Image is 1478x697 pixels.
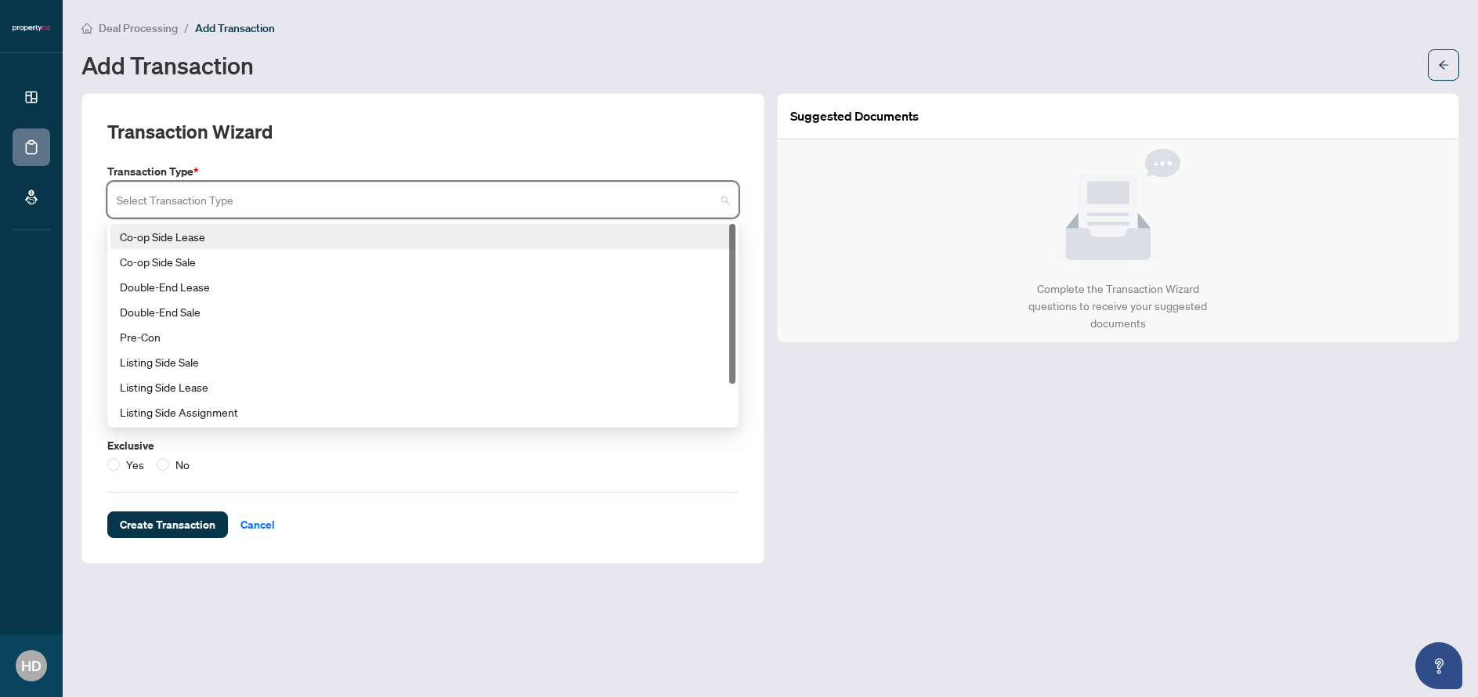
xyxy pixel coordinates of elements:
div: Pre-Con [110,324,735,349]
h2: Transaction Wizard [107,119,273,144]
span: Deal Processing [99,21,178,35]
span: HD [21,655,42,677]
div: Double-End Lease [120,278,726,295]
div: Listing Side Sale [110,349,735,374]
div: Co-op Side Lease [120,228,726,245]
span: Cancel [240,512,275,537]
li: / [184,19,189,37]
span: Add Transaction [195,21,275,35]
span: Yes [120,456,150,473]
span: home [81,23,92,34]
div: Listing Side Sale [120,353,726,370]
span: Create Transaction [120,512,215,537]
span: arrow-left [1438,60,1449,70]
div: Co-op Side Lease [110,224,735,249]
label: Exclusive [107,437,739,454]
div: Listing Side Assignment [120,403,726,421]
div: Listing Side Lease [110,374,735,399]
div: Co-op Side Sale [120,253,726,270]
div: Listing Side Lease [120,378,726,395]
label: Transaction Type [107,163,739,180]
button: Create Transaction [107,511,228,538]
img: logo [13,23,50,33]
span: No [169,456,196,473]
div: Double-End Sale [110,299,735,324]
div: Double-End Sale [120,303,726,320]
article: Suggested Documents [790,107,919,126]
div: Double-End Lease [110,274,735,299]
button: Open asap [1415,642,1462,689]
h1: Add Transaction [81,52,254,78]
div: Complete the Transaction Wizard questions to receive your suggested documents [1012,280,1224,332]
img: Null State Icon [1055,149,1180,268]
div: Listing Side Assignment [110,399,735,424]
button: Cancel [228,511,287,538]
div: Pre-Con [120,328,726,345]
div: Co-op Side Sale [110,249,735,274]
